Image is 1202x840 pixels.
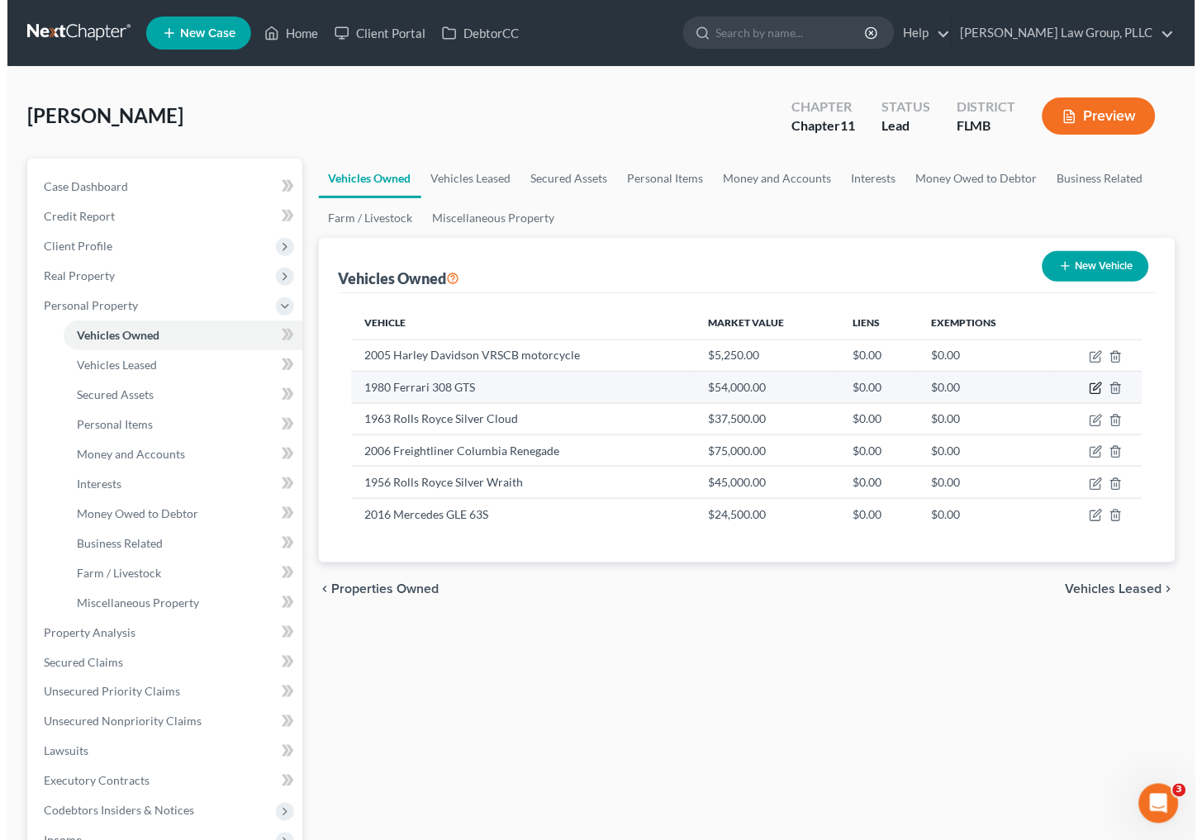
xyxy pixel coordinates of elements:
a: Money Owed to Debtor [899,159,1040,198]
td: 2005 Harley Davidson VRSCB motorcycle [344,339,688,371]
td: 1980 Ferrari 308 GTS [344,372,688,403]
a: Money and Accounts [706,159,834,198]
a: Vehicles Owned [311,159,414,198]
td: $24,500.00 [687,498,833,529]
td: $0.00 [911,467,1041,498]
button: Preview [1035,97,1148,135]
span: Real Property [36,268,107,282]
i: chevron_right [1155,582,1168,596]
div: Vehicles Owned [331,268,453,288]
span: Credit Report [36,209,107,223]
a: Money Owed to Debtor [56,499,295,529]
span: 3 [1166,784,1179,797]
a: Unsecured Nonpriority Claims [23,707,295,737]
a: Miscellaneous Property [56,588,295,618]
span: Executory Contracts [36,774,142,788]
span: Business Related [69,536,155,550]
div: Chapter [784,97,848,116]
a: Credit Report [23,202,295,231]
span: Unsecured Nonpriority Claims [36,714,194,728]
a: Farm / Livestock [311,198,416,238]
a: Farm / Livestock [56,558,295,588]
span: Secured Assets [69,387,146,401]
a: Secured Claims [23,648,295,677]
td: $0.00 [833,372,911,403]
span: Vehicles Leased [69,358,150,372]
a: Client Portal [319,18,426,48]
span: Vehicles Leased [1058,582,1155,596]
td: 1956 Rolls Royce Silver Wraith [344,467,688,498]
td: $0.00 [911,434,1041,466]
a: Miscellaneous Property [416,198,558,238]
a: Vehicles Leased [414,159,514,198]
input: Search by name... [709,17,860,48]
span: 11 [833,117,848,133]
td: $0.00 [833,467,911,498]
a: Case Dashboard [23,172,295,202]
a: Home [249,18,319,48]
a: Personal Items [56,410,295,439]
td: $75,000.00 [687,434,833,466]
td: 2006 Freightliner Columbia Renegade [344,434,688,466]
td: $0.00 [833,498,911,529]
th: Liens [833,306,911,339]
a: Unsecured Priority Claims [23,677,295,707]
td: 2016 Mercedes GLE 63S [344,498,688,529]
span: Secured Claims [36,655,116,669]
td: $54,000.00 [687,372,833,403]
td: $0.00 [833,403,911,434]
span: New Case [173,27,228,40]
td: $0.00 [911,498,1041,529]
span: Money Owed to Debtor [69,506,191,520]
span: Case Dashboard [36,179,121,193]
span: Personal Items [69,417,145,431]
a: Money and Accounts [56,439,295,469]
div: Chapter [784,116,848,135]
td: $5,250.00 [687,339,833,371]
td: $0.00 [833,339,911,371]
td: $0.00 [833,434,911,466]
a: Business Related [1040,159,1146,198]
a: Secured Assets [56,380,295,410]
a: Property Analysis [23,618,295,648]
span: Vehicles Owned [69,328,152,342]
span: Personal Property [36,298,131,312]
span: Farm / Livestock [69,566,154,580]
a: Vehicles Leased [56,350,295,380]
td: $0.00 [911,372,1041,403]
span: Codebtors Insiders & Notices [36,804,187,818]
th: Market Value [687,306,833,339]
span: Client Profile [36,239,105,253]
span: Unsecured Priority Claims [36,685,173,699]
div: Status [874,97,923,116]
span: Property Analysis [36,625,128,639]
td: $0.00 [911,339,1041,371]
i: chevron_left [311,582,325,596]
div: District [949,97,1009,116]
button: Vehicles Leased chevron_right [1058,582,1168,596]
a: Interests [834,159,899,198]
a: Executory Contracts [23,766,295,796]
a: Business Related [56,529,295,558]
a: [PERSON_NAME] Law Group, PLLC [945,18,1167,48]
span: Money and Accounts [69,447,178,461]
td: $37,500.00 [687,403,833,434]
td: 1963 Rolls Royce Silver Cloud [344,403,688,434]
a: Help [888,18,943,48]
td: $45,000.00 [687,467,833,498]
a: Secured Assets [514,159,611,198]
button: chevron_left Properties Owned [311,582,432,596]
span: Interests [69,477,114,491]
div: Lead [874,116,923,135]
span: Lawsuits [36,744,81,758]
span: Miscellaneous Property [69,596,192,610]
a: DebtorCC [426,18,520,48]
td: $0.00 [911,403,1041,434]
button: New Vehicle [1035,251,1142,282]
iframe: Intercom live chat [1132,784,1171,823]
div: FLMB [949,116,1009,135]
a: Vehicles Owned [56,320,295,350]
span: [PERSON_NAME] [20,103,176,127]
th: Vehicle [344,306,688,339]
span: Properties Owned [325,582,432,596]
